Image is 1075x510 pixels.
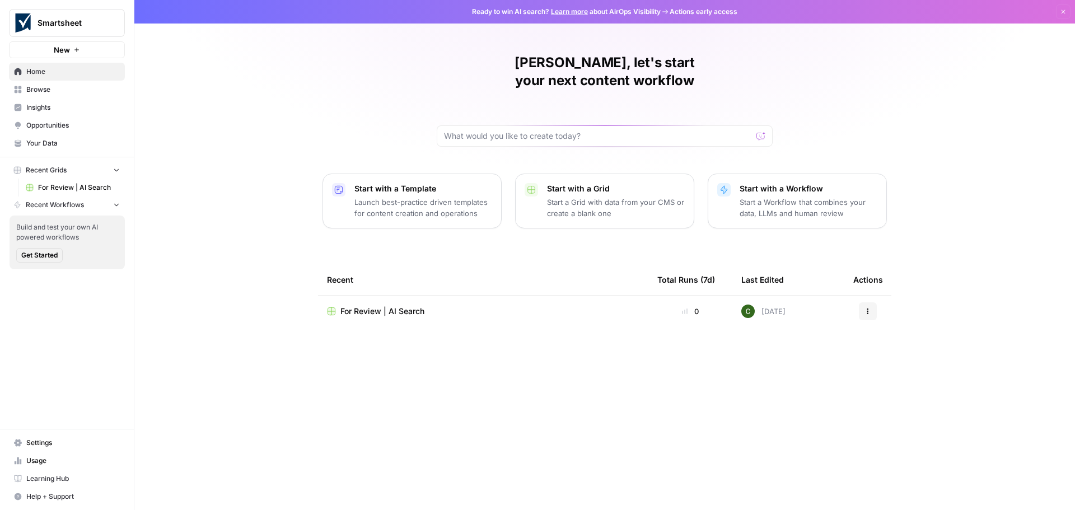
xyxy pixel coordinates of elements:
[9,81,125,99] a: Browse
[26,120,120,130] span: Opportunities
[16,222,118,242] span: Build and test your own AI powered workflows
[26,200,84,210] span: Recent Workflows
[741,305,755,318] img: 14qrvic887bnlg6dzgoj39zarp80
[9,99,125,116] a: Insights
[9,162,125,179] button: Recent Grids
[740,183,877,194] p: Start with a Workflow
[322,174,502,228] button: Start with a TemplateLaunch best-practice driven templates for content creation and operations
[437,54,773,90] h1: [PERSON_NAME], let's start your next content workflow
[54,44,70,55] span: New
[853,264,883,295] div: Actions
[26,474,120,484] span: Learning Hub
[38,17,105,29] span: Smartsheet
[21,179,125,196] a: For Review | AI Search
[26,85,120,95] span: Browse
[9,134,125,152] a: Your Data
[657,306,723,317] div: 0
[354,183,492,194] p: Start with a Template
[9,9,125,37] button: Workspace: Smartsheet
[9,452,125,470] a: Usage
[547,196,685,219] p: Start a Grid with data from your CMS or create a blank one
[9,434,125,452] a: Settings
[340,306,424,317] span: For Review | AI Search
[741,264,784,295] div: Last Edited
[9,488,125,506] button: Help + Support
[9,116,125,134] a: Opportunities
[740,196,877,219] p: Start a Workflow that combines your data, LLMs and human review
[472,7,661,17] span: Ready to win AI search? about AirOps Visibility
[26,138,120,148] span: Your Data
[9,196,125,213] button: Recent Workflows
[26,456,120,466] span: Usage
[13,13,33,33] img: Smartsheet Logo
[327,264,639,295] div: Recent
[26,438,120,448] span: Settings
[9,41,125,58] button: New
[9,470,125,488] a: Learning Hub
[708,174,887,228] button: Start with a WorkflowStart a Workflow that combines your data, LLMs and human review
[741,305,786,318] div: [DATE]
[670,7,737,17] span: Actions early access
[21,250,58,260] span: Get Started
[551,7,588,16] a: Learn more
[515,174,694,228] button: Start with a GridStart a Grid with data from your CMS or create a blank one
[16,248,63,263] button: Get Started
[26,165,67,175] span: Recent Grids
[657,264,715,295] div: Total Runs (7d)
[354,196,492,219] p: Launch best-practice driven templates for content creation and operations
[38,183,120,193] span: For Review | AI Search
[26,492,120,502] span: Help + Support
[9,63,125,81] a: Home
[26,102,120,113] span: Insights
[327,306,639,317] a: For Review | AI Search
[26,67,120,77] span: Home
[444,130,752,142] input: What would you like to create today?
[547,183,685,194] p: Start with a Grid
